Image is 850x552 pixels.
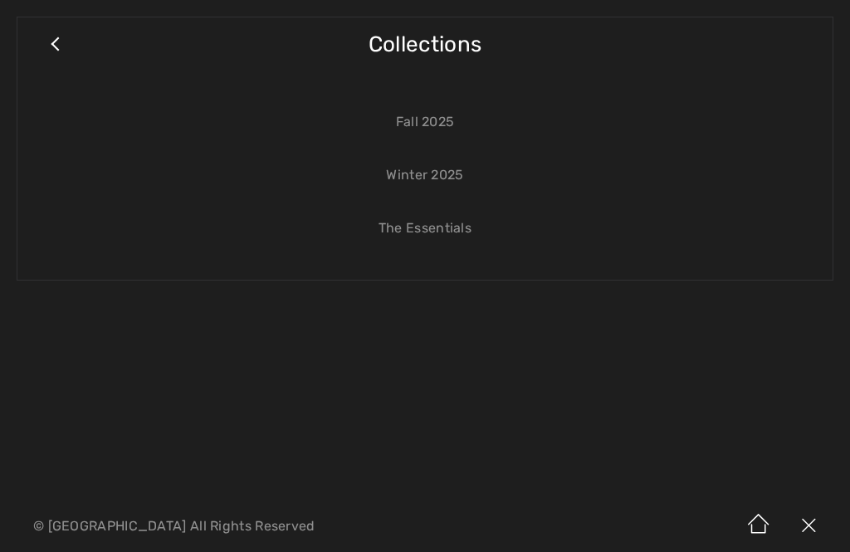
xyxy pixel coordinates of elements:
[784,501,833,552] img: X
[33,520,500,532] p: © [GEOGRAPHIC_DATA] All Rights Reserved
[34,210,816,247] a: The Essentials
[34,157,816,193] a: Winter 2025
[734,501,784,552] img: Home
[369,15,481,74] span: Collections
[34,104,816,140] a: Fall 2025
